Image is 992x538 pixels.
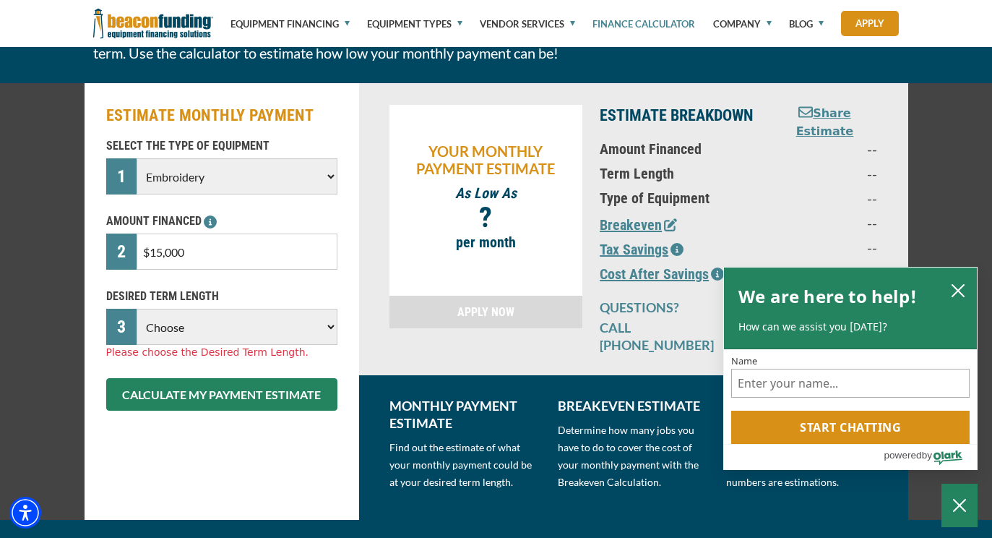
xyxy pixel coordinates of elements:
[600,263,724,285] button: Cost After Savings
[106,213,337,230] p: AMOUNT FINANCED
[841,11,899,36] a: Apply
[558,422,709,491] p: Determine how many jobs you have to do to cover the cost of your monthly payment with the Breakev...
[738,282,917,311] h2: We are here to help!
[941,484,978,527] button: Close Chatbox
[389,397,540,432] p: MONTHLY PAYMENT ESTIMATE
[772,140,877,158] p: --
[772,239,877,256] p: --
[946,280,970,300] button: close chatbox
[397,184,576,202] p: As Low As
[772,263,877,281] p: --
[9,497,41,529] div: Accessibility Menu
[106,105,337,127] h2: ESTIMATE MONTHLY PAYMENT
[731,369,970,398] input: Name
[731,411,970,444] button: Start chatting
[106,288,337,305] p: DESIRED TERM LENGTH
[600,165,754,182] p: Term Length
[731,356,970,366] label: Name
[558,397,709,414] p: BREAKEVEN ESTIMATE
[106,309,137,345] div: 3
[600,189,754,207] p: Type of Equipment
[389,439,540,491] p: Find out the estimate of what your monthly payment could be at your desired term length.
[600,239,683,260] button: Tax Savings
[884,445,977,469] a: Powered by Olark
[106,137,337,155] p: SELECT THE TYPE OF EQUIPMENT
[600,105,754,127] p: ESTIMATE BREAKDOWN
[106,378,337,411] button: CALCULATE MY PAYMENT ESTIMATE
[772,165,877,182] p: --
[772,189,877,207] p: --
[397,209,576,226] p: ?
[772,214,877,231] p: --
[922,446,932,464] span: by
[772,105,877,140] button: Share Estimate
[389,296,583,328] a: APPLY NOW
[884,446,921,464] span: powered
[106,345,337,360] div: Please choose the Desired Term Length.
[137,234,337,270] input: $
[397,234,576,251] p: per month
[106,158,137,195] div: 1
[723,267,978,471] div: olark chatbox
[397,142,576,177] p: YOUR MONTHLY PAYMENT ESTIMATE
[600,214,677,236] button: Breakeven
[600,140,754,158] p: Amount Financed
[600,319,730,354] p: CALL [PHONE_NUMBER]
[600,299,730,316] p: QUESTIONS?
[738,320,962,334] p: How can we assist you [DATE]?
[106,234,137,270] div: 2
